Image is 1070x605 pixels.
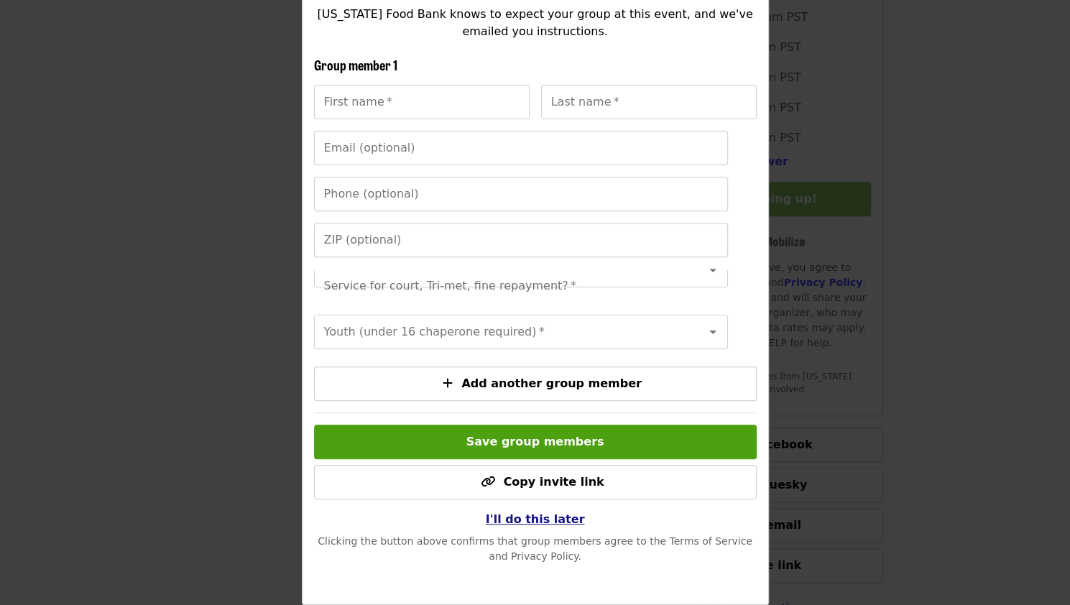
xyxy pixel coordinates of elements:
[466,435,604,448] span: Save group members
[703,260,723,280] button: Open
[314,131,728,165] input: Email (optional)
[461,377,642,390] span: Add another group member
[314,465,757,499] button: Copy invite link
[486,512,585,526] span: I'll do this later
[314,55,397,74] span: Group member 1
[314,366,757,401] button: Add another group member
[314,85,530,119] input: First name
[317,7,752,38] span: [US_STATE] Food Bank knows to expect your group at this event, and we've emailed you instructions.
[314,223,728,257] input: ZIP (optional)
[503,475,604,489] span: Copy invite link
[318,535,752,562] span: Clicking the button above confirms that group members agree to the Terms of Service and Privacy P...
[314,425,757,459] button: Save group members
[480,475,494,489] i: link icon
[443,377,453,390] i: plus icon
[314,177,728,211] input: Phone (optional)
[541,85,757,119] input: Last name
[474,505,596,534] button: I'll do this later
[703,322,723,342] button: Open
